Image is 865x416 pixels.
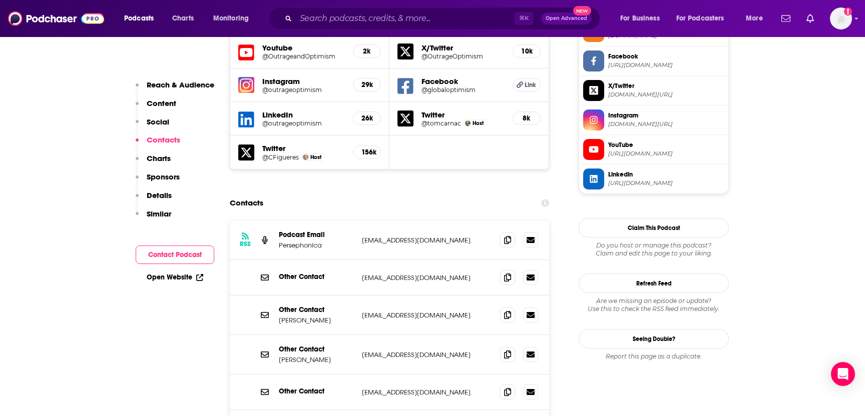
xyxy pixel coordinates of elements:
p: Other Contact [279,272,354,281]
p: [PERSON_NAME] [279,316,354,324]
button: Refresh Feed [579,273,729,293]
p: Social [147,117,169,126]
a: @OutrageOptimism [421,52,505,60]
h5: Facebook [421,76,505,86]
p: [EMAIL_ADDRESS][DOMAIN_NAME] [362,350,492,359]
span: Logged in as Rbaldwin [830,7,852,29]
div: Claim and edit this page to your liking. [579,241,729,257]
span: Monitoring [213,11,249,25]
a: @tomcarnac [421,119,461,127]
button: open menu [739,10,775,26]
h5: Instagram [262,76,345,86]
button: Show profile menu [830,7,852,29]
button: Similar [136,209,171,227]
button: open menu [613,10,672,26]
img: User Profile [830,7,852,29]
p: [PERSON_NAME] [279,355,354,364]
span: Charts [172,11,194,25]
img: Tom Carnac [465,120,471,126]
span: https://www.facebook.com/globaloptimism [608,61,724,69]
a: Open Website [147,273,203,281]
button: Content [136,98,176,117]
span: New [573,6,591,15]
h5: X/Twitter [421,43,505,52]
p: Content [147,98,176,108]
h5: Youtube [262,43,345,52]
div: Report this page as a duplicate. [579,352,729,360]
a: @globaloptimism [421,86,505,93]
span: Link [525,81,536,89]
h5: 29k [361,80,372,89]
a: @CFigueres [262,153,299,161]
span: Host [310,154,321,160]
span: YouTube [608,140,724,149]
a: @OutrageandOptimism [262,52,345,60]
img: Christiana Figueres [303,154,308,160]
img: iconImage [238,77,254,93]
button: open menu [206,10,262,26]
h5: 26k [361,114,372,122]
button: Social [136,117,169,135]
h5: Twitter [421,110,505,119]
p: [EMAIL_ADDRESS][DOMAIN_NAME] [362,388,492,396]
input: Search podcasts, credits, & more... [296,10,515,26]
button: open menu [117,10,167,26]
span: https://www.linkedin.com/company/outrageoptimism [608,179,724,187]
a: Instagram[DOMAIN_NAME][URL] [583,109,724,130]
a: Podchaser - Follow, Share and Rate Podcasts [8,9,104,28]
svg: Add a profile image [844,7,852,15]
span: Linkedin [608,170,724,179]
span: Facebook [608,52,724,61]
span: instagram.com/outrageoptimism [608,120,724,128]
a: Show notifications dropdown [802,10,818,27]
a: Link [513,78,541,91]
span: Podcasts [124,11,154,25]
span: https://www.youtube.com/@OutrageandOptimism [608,150,724,157]
p: Details [147,190,172,200]
p: Podcast Email [279,230,354,239]
button: Claim This Podcast [579,218,729,237]
h5: 2k [361,47,372,55]
h5: 156k [361,148,372,156]
span: Do you host or manage this podcast? [579,241,729,249]
span: More [746,11,763,25]
h5: Twitter [262,143,345,153]
button: Open AdvancedNew [541,12,592,24]
a: Seeing Double? [579,329,729,348]
p: Persephonica [279,241,354,249]
p: [EMAIL_ADDRESS][DOMAIN_NAME] [362,273,492,282]
span: twitter.com/OutrageOptimism [608,91,724,98]
div: Search podcasts, credits, & more... [278,7,610,30]
a: Linkedin[URL][DOMAIN_NAME] [583,168,724,189]
p: [EMAIL_ADDRESS][DOMAIN_NAME] [362,311,492,319]
h5: 8k [521,114,532,122]
a: @outrageoptimism [262,119,345,127]
span: For Podcasters [676,11,724,25]
a: Show notifications dropdown [777,10,794,27]
p: Reach & Audience [147,80,214,89]
span: For Business [620,11,660,25]
p: Charts [147,153,171,163]
a: Charts [166,10,200,26]
p: Contacts [147,135,180,144]
p: Other Contact [279,305,354,314]
p: [EMAIL_ADDRESS][DOMAIN_NAME] [362,236,492,244]
span: Open Advanced [546,16,587,21]
span: X/Twitter [608,81,724,90]
button: Details [136,190,172,209]
span: Instagram [608,111,724,120]
button: open menu [670,10,739,26]
button: Sponsors [136,172,180,190]
div: Open Intercom Messenger [831,362,855,386]
button: Reach & Audience [136,80,214,98]
h5: LinkedIn [262,110,345,119]
a: @outrageoptimism [262,86,345,93]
